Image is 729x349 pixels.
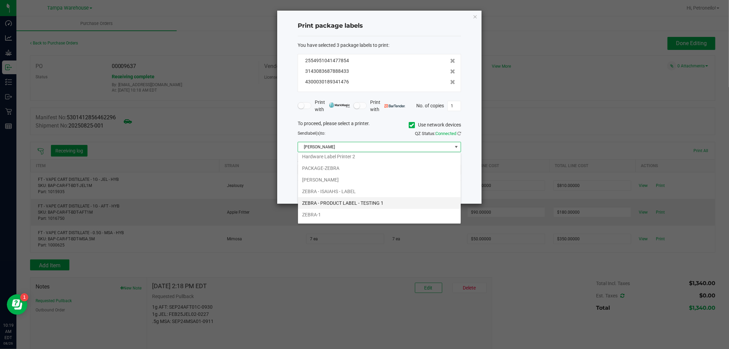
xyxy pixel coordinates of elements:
li: ZEBRA-1 [298,209,461,220]
span: No. of copies [416,103,444,108]
span: Print with [315,99,350,113]
span: 2554951041477854 [305,58,349,63]
span: 4300030189341476 [305,79,349,84]
li: PACKAGE-ZEBRA [298,162,461,174]
span: label(s) [307,131,321,136]
span: Print with [370,99,405,113]
li: ZEBRA - PRODUCT LABEL - TESTING 1 [298,197,461,209]
span: 3143083687888433 [305,68,349,74]
li: [PERSON_NAME] [298,174,461,186]
h4: Print package labels [298,22,461,30]
li: ZEBRA - ISAIAHS - LABEL [298,186,461,197]
span: Connected [435,131,456,136]
img: mark_magic_cybra.png [329,103,350,108]
iframe: Resource center [7,294,27,315]
iframe: Resource center unread badge [20,293,28,301]
img: bartender.png [384,104,405,108]
span: QZ Status: [415,131,461,136]
div: To proceed, please select a printer. [293,120,466,130]
li: Hardware Label Printer 2 [298,151,461,162]
div: : [298,42,461,49]
li: ZEBRA-2 [298,220,461,232]
span: Send to: [298,131,325,136]
label: Use network devices [409,121,461,129]
div: Select a label template. [293,157,466,164]
span: You have selected 3 package labels to print [298,42,388,48]
span: [PERSON_NAME] [298,142,452,152]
